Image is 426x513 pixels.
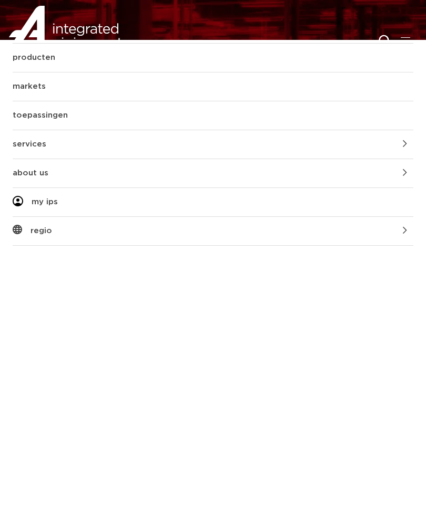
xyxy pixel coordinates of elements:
span: regio [31,225,52,237]
a: producten [13,44,413,72]
a: markets [13,72,413,101]
a: toepassingen [13,101,413,130]
a: my ips [13,188,413,216]
span: my ips [32,196,58,208]
a: services [13,130,413,159]
a: about us [13,159,413,187]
